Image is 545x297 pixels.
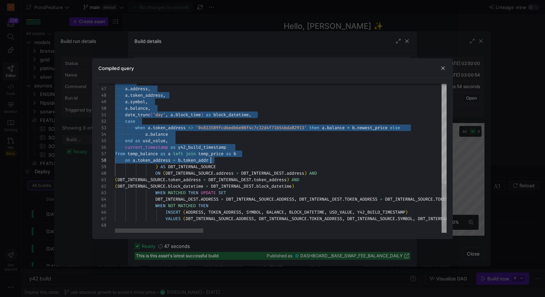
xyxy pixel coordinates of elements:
[153,125,186,131] span: token_address
[178,157,181,163] span: b
[241,209,244,215] span: ,
[201,196,218,202] span: ADDRESS
[284,170,287,176] span: .
[256,183,292,189] span: block_datetime
[98,209,106,215] div: 66
[98,144,106,150] div: 56
[168,203,176,209] span: NOT
[208,209,241,215] span: TOKEN_ADDRESS
[395,216,398,222] span: .
[155,190,165,196] span: WHEN
[213,170,216,176] span: .
[196,125,307,131] span: '0x833589fcd6edb6e08f4c7c32d4f71b54bda02913'
[130,105,148,111] span: balance
[130,86,148,92] span: address
[342,216,345,222] span: ,
[173,151,183,157] span: left
[385,196,433,202] span: DBT_INTERNAL_SOURCE
[170,144,176,150] span: as
[98,183,106,189] div: 62
[201,190,216,196] span: UPDATE
[289,209,324,215] span: BLOCK_DATETIME
[98,105,106,112] div: 50
[259,216,307,222] span: DBT_INTERNAL_SOURCE
[284,209,287,215] span: ,
[183,216,186,222] span: (
[218,190,226,196] span: SET
[183,157,208,163] span: token_addr
[345,196,377,202] span: TOKEN_ADDRESS
[234,216,236,222] span: .
[173,157,176,163] span: =
[206,112,211,118] span: as
[201,112,203,118] span: )
[128,151,158,157] span: temp_balance
[309,125,319,131] span: then
[128,92,130,98] span: .
[125,86,128,92] span: a
[173,112,176,118] span: .
[98,176,106,183] div: 61
[249,112,251,118] span: ,
[186,216,234,222] span: DBT_INTERNAL_SOURCE
[148,131,150,137] span: .
[324,125,327,131] span: .
[155,164,158,170] span: )
[163,170,165,176] span: (
[165,183,168,189] span: .
[251,177,254,183] span: .
[165,112,168,118] span: ,
[125,144,168,150] span: current_timestamp
[165,170,213,176] span: DBT_INTERNAL_SOURCE
[145,131,148,137] span: a
[98,118,106,125] div: 52
[98,86,106,92] div: 47
[135,157,138,163] span: .
[352,125,355,131] span: b
[433,196,435,202] span: .
[153,112,165,118] span: 'day'
[168,177,201,183] span: token_address
[150,112,153,118] span: (
[254,216,256,222] span: ,
[329,209,352,215] span: USD_VALUE
[307,216,309,222] span: .
[213,112,249,118] span: block_datetime
[183,209,186,215] span: (
[355,125,357,131] span: .
[178,144,226,150] span: y42_build_timestamp
[304,170,307,176] span: )
[236,170,239,176] span: =
[150,125,153,131] span: .
[324,209,327,215] span: ,
[125,138,133,144] span: end
[208,177,251,183] span: DBT_INTERNAL_DEST
[130,92,163,98] span: token_address
[176,112,201,118] span: block_time
[186,209,203,215] span: ADDRESS
[206,183,208,189] span: =
[398,216,413,222] span: SYMBOL
[98,65,134,71] h3: Compiled query
[357,125,387,131] span: newest_price
[322,125,324,131] span: a
[357,209,405,215] span: Y42_BUILD_TIMESTAMP
[216,170,234,176] span: address
[198,196,201,202] span: .
[274,196,276,202] span: .
[405,209,408,215] span: )
[125,92,128,98] span: a
[342,196,345,202] span: .
[155,170,160,176] span: ON
[165,177,168,183] span: .
[118,183,165,189] span: DBT_INTERNAL_SOURCE
[163,92,165,98] span: ,
[160,164,165,170] span: AS
[165,209,181,215] span: INSERT
[178,203,196,209] span: MATCHED
[135,125,145,131] span: when
[138,157,170,163] span: token_address
[234,151,236,157] span: b
[145,99,148,105] span: ,
[287,177,289,183] span: )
